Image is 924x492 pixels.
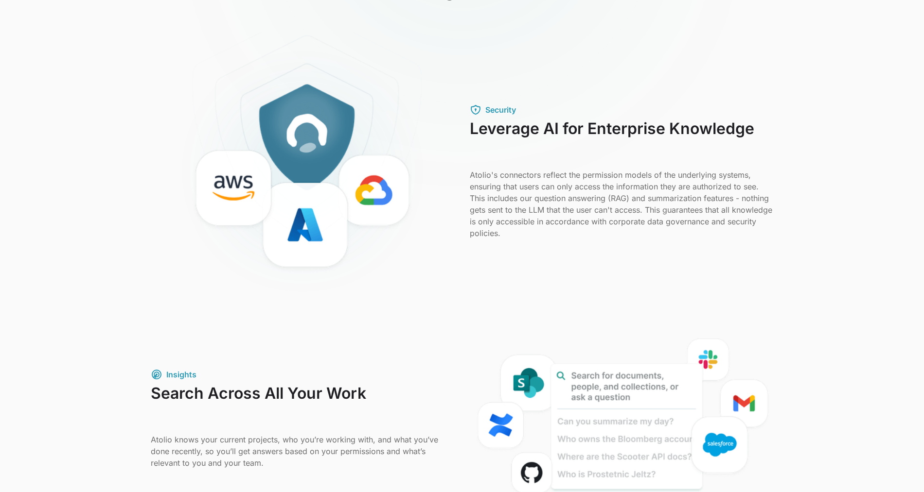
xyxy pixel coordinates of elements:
h3: Search Across All Your Work [151,384,454,422]
iframe: Chat Widget [875,445,924,492]
div: Insights [166,369,196,380]
div: Security [485,104,516,116]
p: Atolio knows your current projects, who you’re working with, and what you’ve done recently, so yo... [151,434,454,469]
p: Atolio's connectors reflect the permission models of the underlying systems, ensuring that users ... [470,169,773,239]
h3: Leverage AI for Enterprise Knowledge [470,119,773,157]
img: image [151,32,454,311]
